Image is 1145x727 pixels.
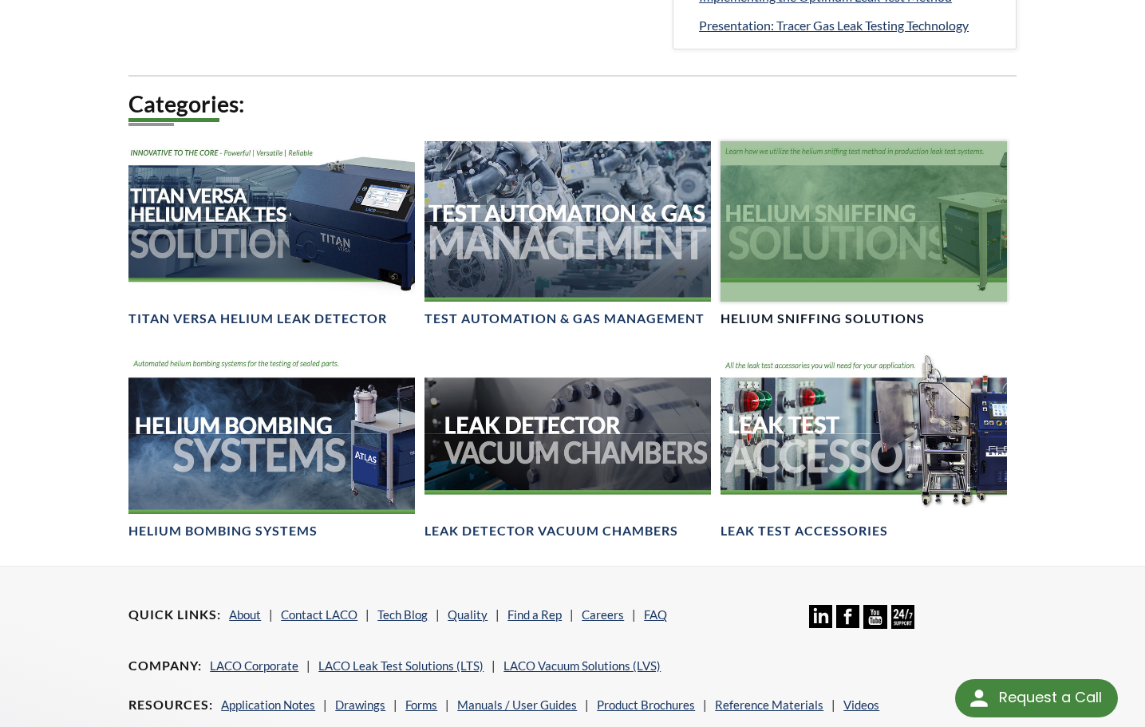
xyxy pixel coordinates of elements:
div: Request a Call [999,679,1102,716]
a: Tech Blog [377,607,428,622]
h4: Helium Bombing Systems [128,523,318,539]
a: LACO Leak Test Solutions (LTS) [318,658,484,673]
a: Leak Test Vacuum Chambers headerLeak Detector Vacuum Chambers [424,354,711,540]
img: 24/7 Support Icon [891,605,914,628]
a: Drawings [335,697,385,712]
a: Forms [405,697,437,712]
h4: Resources [128,697,213,713]
a: Reference Materials [715,697,823,712]
a: Manuals / User Guides [457,697,577,712]
h4: Leak Test Accessories [721,523,888,539]
a: About [229,607,261,622]
a: LACO Corporate [210,658,298,673]
a: TITAN VERSA Helium Leak Test Solutions headerTITAN VERSA Helium Leak Detector [128,141,415,328]
a: Find a Rep [507,607,562,622]
a: 24/7 Support [891,617,914,631]
h2: Categories: [128,89,1017,119]
a: Videos [843,697,879,712]
h4: Test Automation & Gas Management [424,310,705,327]
a: Leak Test Accessories headerLeak Test Accessories [721,354,1007,540]
a: Helium Bombing Systems BannerHelium Bombing Systems [128,354,415,540]
a: LACO Vacuum Solutions (LVS) [503,658,661,673]
a: Application Notes [221,697,315,712]
a: Contact LACO [281,607,357,622]
a: Quality [448,607,488,622]
a: Presentation: Tracer Gas Leak Testing Technology [699,15,1003,36]
h4: Helium Sniffing Solutions [721,310,925,327]
h4: Quick Links [128,606,221,623]
a: Test Automation & Gas Management headerTest Automation & Gas Management [424,141,711,328]
h4: Company [128,658,202,674]
a: Product Brochures [597,697,695,712]
a: FAQ [644,607,667,622]
h4: Leak Detector Vacuum Chambers [424,523,678,539]
a: Careers [582,607,624,622]
h4: TITAN VERSA Helium Leak Detector [128,310,387,327]
img: round button [966,686,992,711]
div: Request a Call [955,679,1118,717]
span: Presentation: Tracer Gas Leak Testing Technology [699,18,969,33]
a: Helium Sniffing Solutions headerHelium Sniffing Solutions [721,141,1007,328]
